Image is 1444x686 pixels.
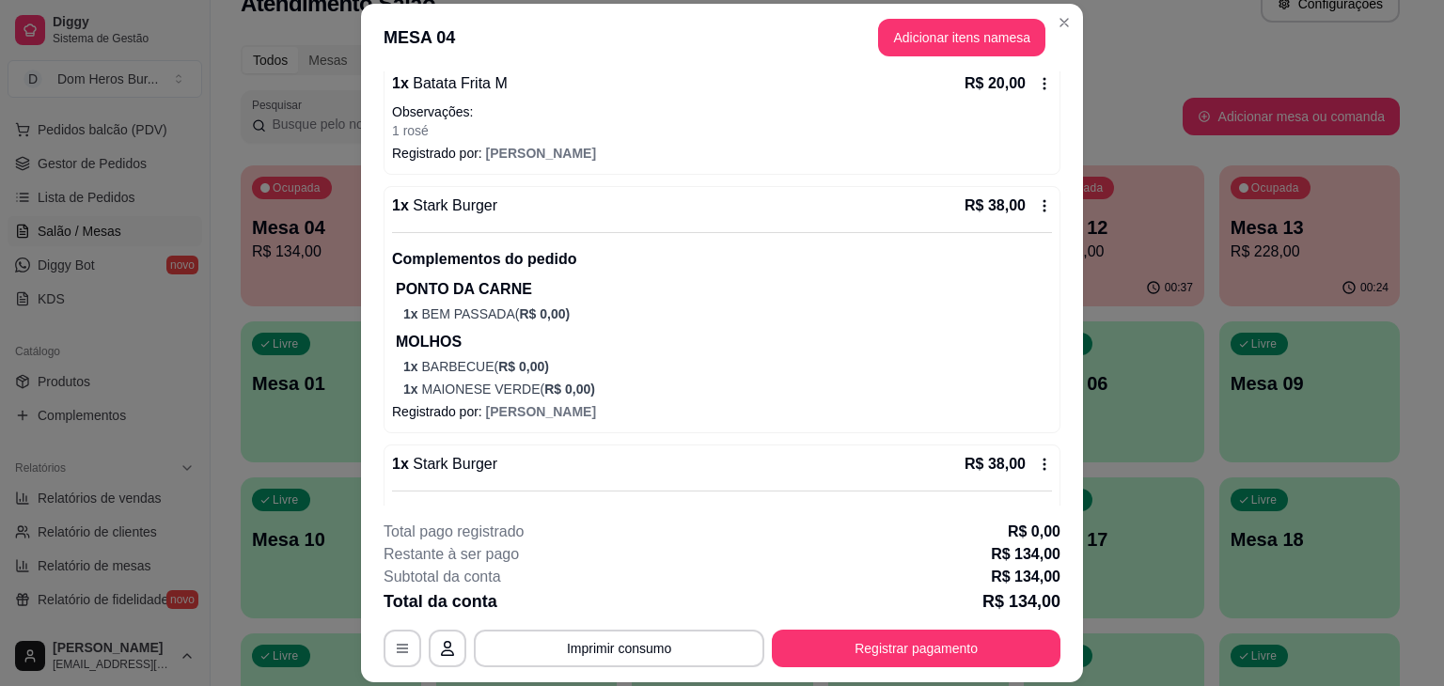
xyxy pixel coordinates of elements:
[772,630,1060,667] button: Registrar pagamento
[384,566,501,588] p: Subtotal da conta
[474,630,764,667] button: Imprimir consumo
[965,453,1026,476] p: R$ 38,00
[384,521,524,543] p: Total pago registrado
[519,306,570,321] span: R$ 0,00 )
[403,359,421,374] span: 1 x
[392,72,508,95] p: 1 x
[392,144,1052,163] p: Registrado por:
[991,543,1060,566] p: R$ 134,00
[403,306,421,321] span: 1 x
[403,357,1052,376] p: BARBECUE (
[409,197,497,213] span: Stark Burger
[392,195,497,217] p: 1 x
[403,380,1052,398] p: MAIONESE VERDE (
[392,121,1052,140] p: 1 rosé
[396,278,1052,301] p: PONTO DA CARNE
[396,331,1052,353] p: MOLHOS
[965,195,1026,217] p: R$ 38,00
[544,382,595,397] span: R$ 0,00 )
[361,4,1083,71] header: MESA 04
[392,248,1052,271] p: Complementos do pedido
[384,543,519,566] p: Restante à ser pago
[392,453,497,476] p: 1 x
[982,588,1060,615] p: R$ 134,00
[392,402,1052,421] p: Registrado por:
[392,102,1052,121] p: Observações:
[403,304,1052,323] p: BEM PASSADA (
[991,566,1060,588] p: R$ 134,00
[409,75,508,91] span: Batata Frita M
[1008,521,1060,543] p: R$ 0,00
[486,146,596,161] span: [PERSON_NAME]
[403,382,421,397] span: 1 x
[878,19,1045,56] button: Adicionar itens namesa
[409,456,497,472] span: Stark Burger
[498,359,549,374] span: R$ 0,00 )
[486,404,596,419] span: [PERSON_NAME]
[1049,8,1079,38] button: Close
[384,588,497,615] p: Total da conta
[965,72,1026,95] p: R$ 20,00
